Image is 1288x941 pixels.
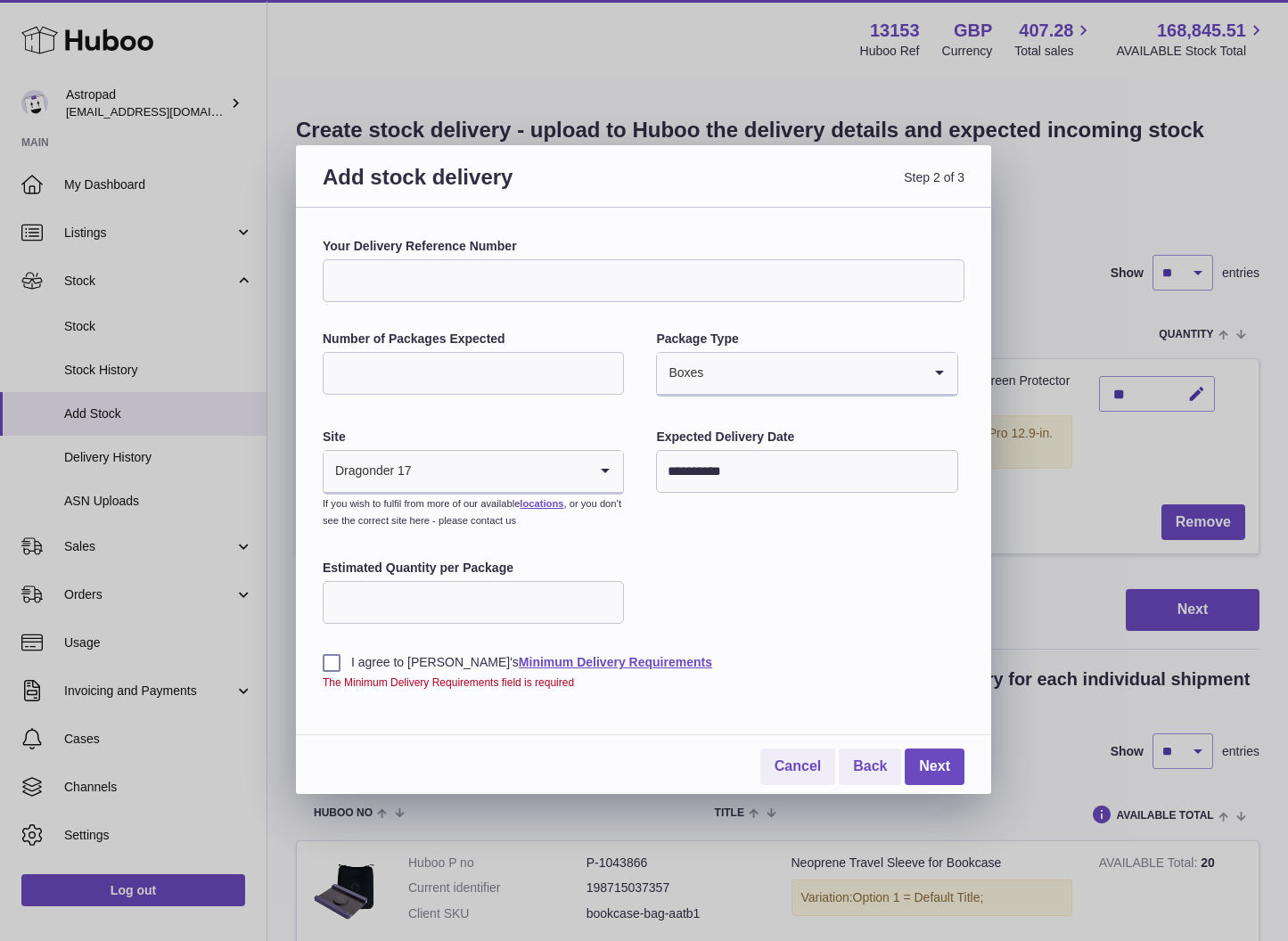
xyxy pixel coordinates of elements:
div: The Minimum Delivery Requirements field is required [323,675,964,690]
a: Minimum Delivery Requirements [519,655,712,669]
label: Site [323,429,624,446]
a: Back [839,749,901,785]
label: I agree to [PERSON_NAME]'s [323,654,964,671]
input: Search for option [704,353,921,394]
label: Expected Delivery Date [656,429,957,446]
h3: Add stock delivery [323,163,644,212]
div: Search for option [324,451,623,494]
a: locations [520,498,563,509]
input: Search for option [413,451,588,492]
span: Step 2 of 3 [644,163,964,212]
a: Cancel [760,749,835,785]
label: Number of Packages Expected [323,331,624,348]
label: Your Delivery Reference Number [323,238,964,255]
label: Package Type [656,331,957,348]
label: Estimated Quantity per Package [323,560,624,577]
small: If you wish to fulfil from more of our available , or you don’t see the correct site here - pleas... [323,498,621,526]
span: Boxes [657,353,704,394]
span: Dragonder 17 [324,451,413,492]
div: Search for option [657,353,956,396]
a: Next [905,749,964,785]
